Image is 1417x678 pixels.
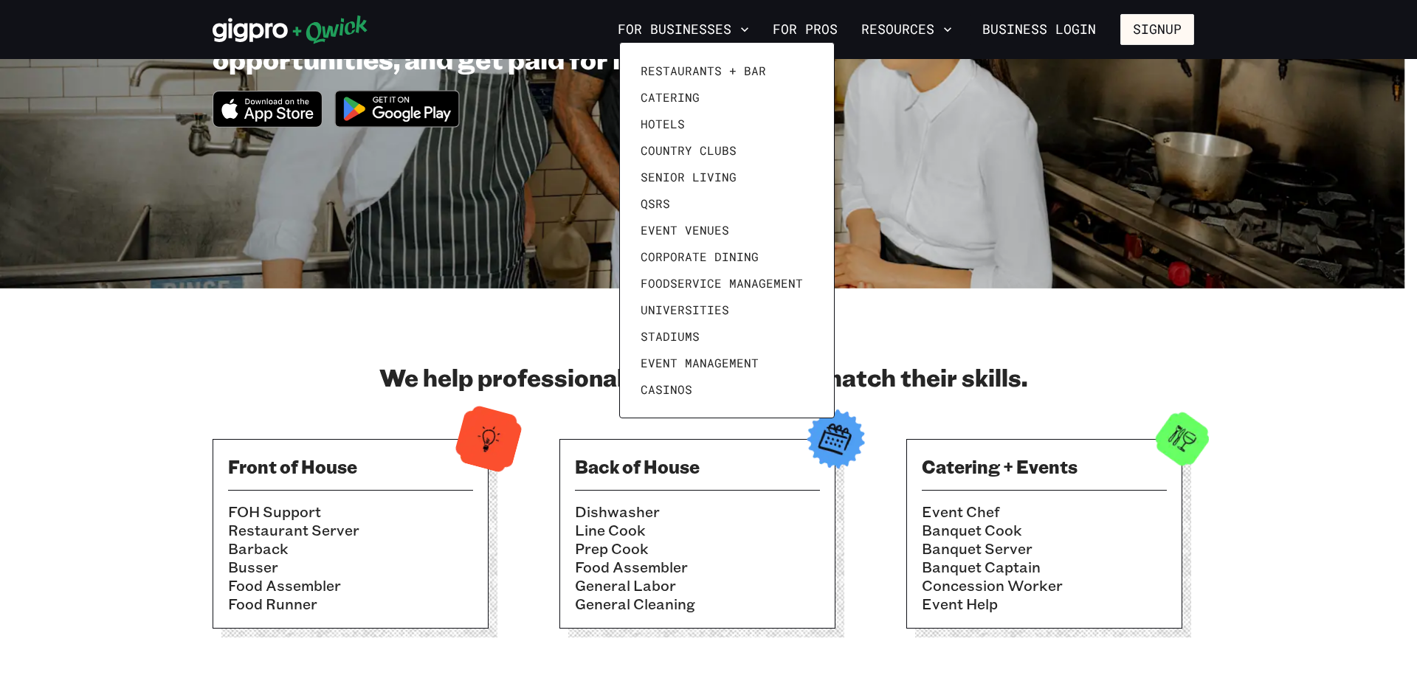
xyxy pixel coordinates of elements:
[641,329,700,344] span: Stadiums
[641,90,700,105] span: Catering
[641,356,759,370] span: Event Management
[641,143,737,158] span: Country Clubs
[641,196,670,211] span: QSRs
[641,170,737,184] span: Senior Living
[641,276,803,291] span: Foodservice Management
[641,223,729,238] span: Event Venues
[641,63,766,78] span: Restaurants + Bar
[641,382,692,397] span: Casinos
[641,117,685,131] span: Hotels
[641,302,729,317] span: Universities
[641,249,759,264] span: Corporate Dining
